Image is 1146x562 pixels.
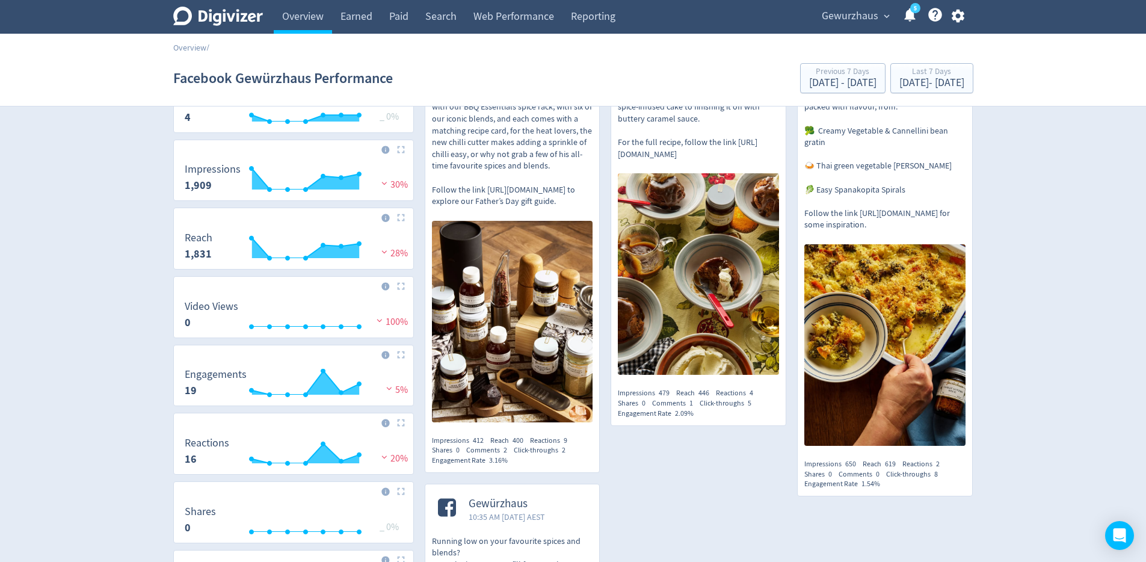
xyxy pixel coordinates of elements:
span: 0 [876,469,880,479]
p: Slow down this weekend and take the time to bake something special ✨ Our Gingerbread Sticky Date ... [618,54,779,160]
img: negative-performance.svg [378,452,390,462]
img: negative-performance.svg [378,247,390,256]
div: Impressions [804,459,863,469]
span: _ 0% [380,111,399,123]
p: We have a selection of gifts that are sure to make Dad feel extra loved this Father’s Day ✨ If he... [432,54,593,208]
span: 446 [698,388,709,398]
div: Engagement Rate [618,409,700,419]
strong: 16 [185,452,197,466]
a: Gewürzhaus3:25 PM [DATE] AESTSlow down this weekend and take the time to bake something special ✨... [611,3,786,378]
button: Gewurzhaus [818,7,893,26]
a: 5 [910,3,920,13]
div: [DATE] - [DATE] [809,78,876,88]
span: expand_more [881,11,892,22]
span: 2 [562,445,565,455]
strong: 1,909 [185,178,212,193]
span: 10:35 AM [DATE] AEST [469,511,545,523]
img: Placeholder [397,351,405,359]
svg: Reach 1,831 [179,232,408,264]
span: 400 [513,436,523,445]
span: / [206,42,209,53]
svg: Engagements 19 [179,369,408,401]
span: 1 [689,398,693,408]
span: 8 [934,469,938,479]
span: Gewurzhaus [822,7,878,26]
dt: Reach [185,231,212,245]
span: _ 0% [380,521,399,533]
a: Gewürzhaus2:25 PM [DATE] AESTMake it a meat-free [DATE]! We have a delicious collection of vegeta... [798,3,972,449]
div: Reactions [530,436,574,446]
div: Reach [863,459,902,469]
div: Previous 7 Days [809,67,876,78]
span: 30% [378,179,408,191]
svg: Posts 4 [179,96,408,128]
dt: Engagements [185,368,247,381]
div: Open Intercom Messenger [1105,521,1134,550]
span: 28% [378,247,408,259]
svg: Video Views 0 [179,301,408,333]
img: Placeholder [397,419,405,427]
div: Shares [804,469,839,480]
div: Reach [676,388,716,398]
span: 1.54% [861,479,880,489]
a: Gewürzhaus9:53 AM [DATE] AESTWe have a selection of gifts that are sure to make Dad feel extra lo... [425,3,600,426]
span: 0 [828,469,832,479]
div: Engagement Rate [804,479,887,489]
span: 2 [504,445,507,455]
strong: 19 [185,383,197,398]
div: Click-throughs [886,469,944,480]
svg: Impressions 1,909 [179,164,408,196]
div: Comments [839,469,886,480]
img: Placeholder [397,146,405,153]
div: Click-throughs [700,398,758,409]
div: Impressions [432,436,490,446]
img: Placeholder [397,487,405,495]
img: Placeholder [397,282,405,290]
div: Reach [490,436,530,446]
text: 5 [913,4,916,13]
strong: 0 [185,520,191,535]
svg: Reactions 16 [179,437,408,469]
div: Click-throughs [514,445,572,455]
span: 9 [564,436,567,445]
div: Reactions [902,459,946,469]
a: Overview [173,42,206,53]
span: 3.16% [489,455,508,465]
dt: Reactions [185,436,229,450]
strong: 1,831 [185,247,212,261]
div: Shares [432,445,466,455]
div: Comments [652,398,700,409]
strong: 0 [185,315,191,330]
img: Placeholder [397,214,405,221]
button: Last 7 Days[DATE]- [DATE] [890,63,973,93]
div: [DATE] - [DATE] [899,78,964,88]
span: 2.09% [675,409,694,418]
span: 5% [383,384,408,396]
div: Shares [618,398,652,409]
dt: Video Views [185,300,238,313]
span: 2 [936,459,940,469]
div: Reactions [716,388,760,398]
img: negative-performance.svg [374,316,386,325]
div: Engagement Rate [432,455,514,466]
span: 0 [456,445,460,455]
span: 100% [374,316,408,328]
span: 0 [642,398,645,408]
img: negative-performance.svg [378,179,390,188]
dt: Shares [185,505,216,519]
svg: Shares 0 [179,506,408,538]
p: Make it a meat-free [DATE]! We have a delicious collection of vegetarian recipes that don’t skip ... [804,54,966,231]
span: 479 [659,388,670,398]
div: Impressions [618,388,676,398]
dt: Impressions [185,162,241,176]
span: Gewürzhaus [469,497,545,511]
span: 412 [473,436,484,445]
div: Last 7 Days [899,67,964,78]
span: 619 [885,459,896,469]
button: Previous 7 Days[DATE] - [DATE] [800,63,886,93]
img: negative-performance.svg [383,384,395,393]
div: Comments [466,445,514,455]
h1: Facebook Gewürzhaus Performance [173,59,393,97]
span: 4 [750,388,753,398]
strong: 4 [185,110,191,125]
